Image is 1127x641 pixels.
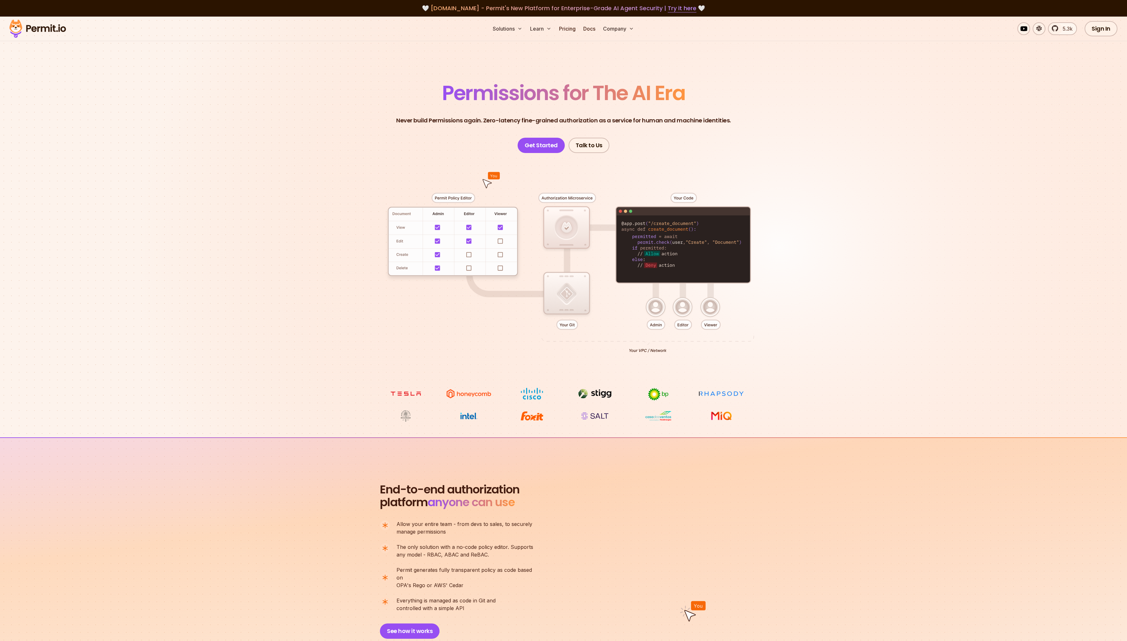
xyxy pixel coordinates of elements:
img: Maricopa County Recorder\'s Office [382,410,430,422]
span: [DOMAIN_NAME] - Permit's New Platform for Enterprise-Grade AI Agent Security | [431,4,696,12]
img: Intel [445,410,493,422]
p: any model - RBAC, ABAC and ReBAC. [396,543,533,558]
button: Solutions [490,22,525,35]
p: controlled with a simple API [396,597,496,612]
img: Stigg [571,388,619,400]
a: Get Started [518,138,565,153]
div: 🤍 🤍 [15,4,1112,13]
img: tesla [382,388,430,400]
span: The only solution with a no-code policy editor. Supports [396,543,533,551]
span: 5.3k [1059,25,1072,33]
img: salt [571,410,619,422]
h2: platform [380,483,520,509]
a: Pricing [556,22,578,35]
span: End-to-end authorization [380,483,520,496]
p: OPA's Rego or AWS' Cedar [396,566,539,589]
p: Never build Permissions again. Zero-latency fine-grained authorization as a service for human and... [396,116,731,125]
span: Everything is managed as code in Git and [396,597,496,604]
p: manage permissions [396,520,532,535]
img: Casa dos Ventos [634,410,682,422]
a: 5.3k [1048,22,1077,35]
a: Sign In [1085,21,1117,36]
span: Permissions for The AI Era [442,79,685,107]
img: Foxit [508,410,556,422]
a: Docs [581,22,598,35]
button: Learn [527,22,554,35]
img: Rhapsody Health [697,388,745,400]
span: Allow your entire team - from devs to sales, to securely [396,520,532,528]
img: Honeycomb [445,388,493,400]
img: Permit logo [6,18,69,40]
img: MIQ [700,411,743,421]
span: Permit generates fully transparent policy as code based on [396,566,539,581]
img: bp [634,388,682,401]
button: See how it works [380,623,440,639]
a: Talk to Us [569,138,609,153]
span: anyone can use [428,494,515,510]
img: Cisco [508,388,556,400]
a: Try it here [668,4,696,12]
button: Company [600,22,636,35]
